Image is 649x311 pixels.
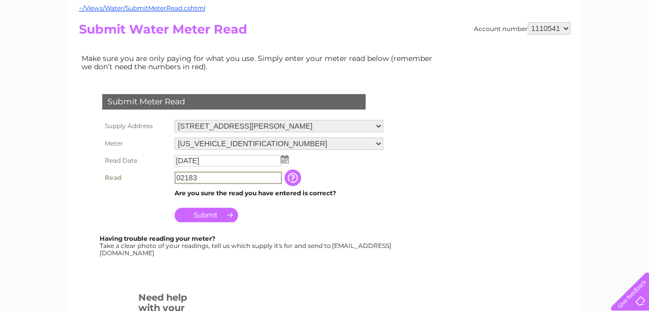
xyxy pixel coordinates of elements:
div: Account number [474,22,571,35]
h2: Submit Water Meter Read [79,22,571,42]
a: Contact [580,44,606,52]
th: Meter [100,135,172,152]
div: Clear Business is a trading name of Verastar Limited (registered in [GEOGRAPHIC_DATA] No. 3667643... [81,6,569,50]
div: Submit Meter Read [102,94,366,110]
input: Submit [175,208,238,222]
a: Energy [493,44,516,52]
input: Information [284,169,303,186]
b: Having trouble reading your meter? [100,235,215,242]
td: Are you sure the read you have entered is correct? [172,186,386,200]
a: ~/Views/Water/SubmitMeterRead.cshtml [79,4,205,12]
img: ... [281,155,289,163]
th: Read [100,169,172,186]
th: Read Date [100,152,172,169]
a: Telecoms [522,44,553,52]
td: Make sure you are only paying for what you use. Simply enter your meter read below (remember we d... [79,52,440,73]
a: Blog [559,44,574,52]
img: logo.png [23,27,75,58]
a: 0333 014 3131 [454,5,526,18]
a: Log out [615,44,639,52]
div: Take a clear photo of your readings, tell us which supply it's for and send to [EMAIL_ADDRESS][DO... [100,235,393,256]
th: Supply Address [100,117,172,135]
a: Water [467,44,487,52]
